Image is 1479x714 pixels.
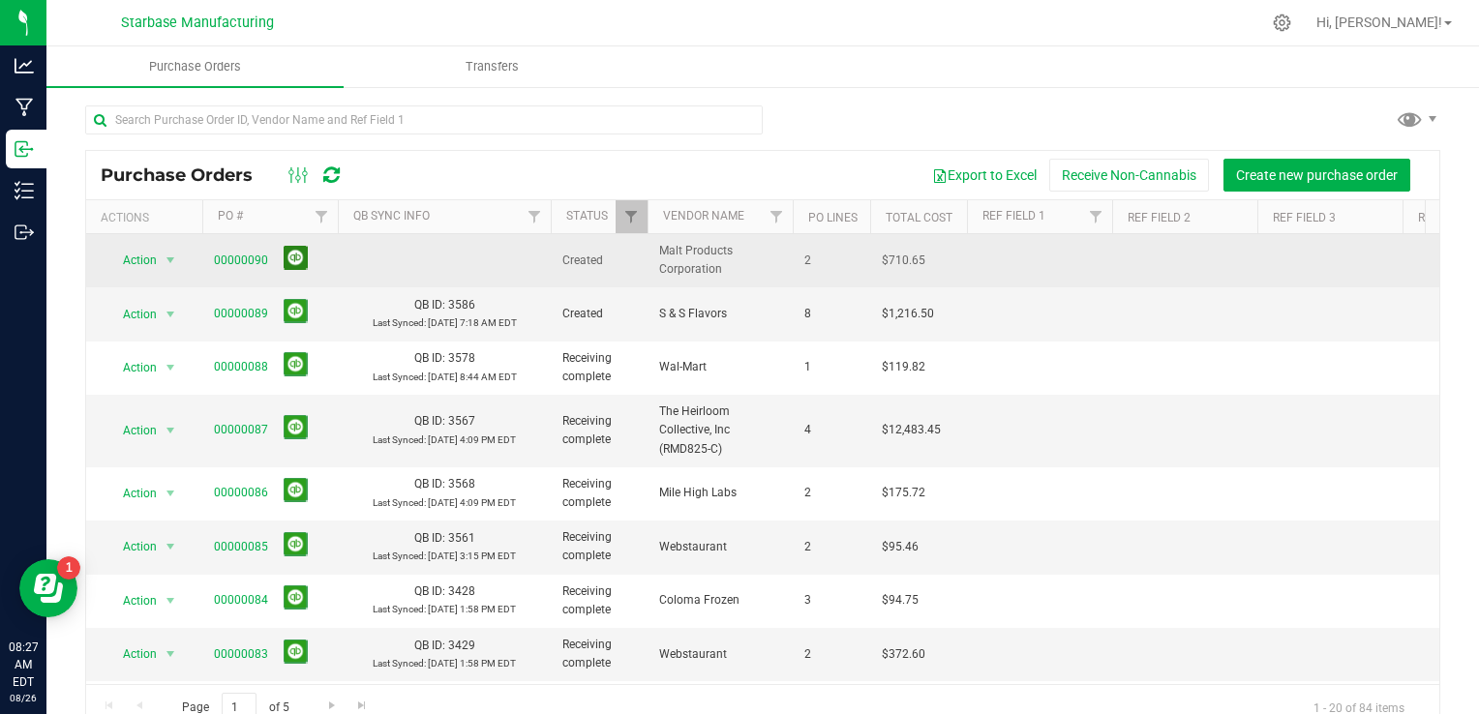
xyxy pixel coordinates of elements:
[882,252,925,270] span: $710.65
[1223,159,1410,192] button: Create new purchase order
[414,531,445,545] span: QB ID:
[15,181,34,200] inline-svg: Inventory
[214,253,268,267] a: 00000090
[159,533,183,560] span: select
[414,639,445,652] span: QB ID:
[428,604,516,614] span: [DATE] 1:58 PM EDT
[663,209,744,223] a: Vendor Name
[159,301,183,328] span: select
[616,200,648,233] a: Filter
[373,658,426,669] span: Last Synced:
[428,550,516,561] span: [DATE] 3:15 PM EDT
[439,58,545,75] span: Transfers
[106,247,158,274] span: Action
[214,423,268,436] a: 00000087
[659,645,781,664] span: Webstaurant
[448,477,475,491] span: 3568
[659,242,781,279] span: Malt Products Corporation
[448,639,475,652] span: 3429
[106,301,158,328] span: Action
[562,582,636,619] span: Receiving complete
[882,358,925,376] span: $119.82
[882,538,919,556] span: $95.46
[9,691,38,705] p: 08/26
[373,317,426,328] span: Last Synced:
[57,556,80,580] iframe: Resource center unread badge
[882,591,919,610] span: $94.75
[373,550,426,561] span: Last Synced:
[106,533,158,560] span: Action
[562,475,636,512] span: Receiving complete
[1270,14,1294,32] div: Manage settings
[428,434,516,445] span: [DATE] 4:09 PM EDT
[562,305,636,323] span: Created
[353,209,430,223] a: QB Sync Info
[106,417,158,444] span: Action
[1316,15,1442,30] span: Hi, [PERSON_NAME]!
[562,349,636,386] span: Receiving complete
[214,486,268,499] a: 00000086
[159,640,183,668] span: select
[448,414,475,428] span: 3567
[562,636,636,672] span: Receiving complete
[1236,167,1398,183] span: Create new purchase order
[214,360,268,373] a: 00000088
[804,538,859,556] span: 2
[15,56,34,75] inline-svg: Analytics
[804,305,859,323] span: 8
[804,252,859,270] span: 2
[519,200,551,233] a: Filter
[214,307,268,320] a: 00000089
[101,164,272,186] span: Purchase Orders
[373,434,426,445] span: Last Synced:
[566,209,608,223] a: Status
[920,159,1049,192] button: Export to Excel
[159,247,183,274] span: select
[808,211,858,224] a: PO Lines
[448,584,475,598] span: 3428
[1128,211,1191,224] a: Ref Field 2
[428,497,516,508] span: [DATE] 4:09 PM EDT
[159,587,183,614] span: select
[659,358,781,376] span: Wal-Mart
[882,484,925,502] span: $175.72
[659,305,781,323] span: S & S Flavors
[19,559,77,617] iframe: Resource center
[1080,200,1112,233] a: Filter
[1273,211,1336,224] a: Ref Field 3
[761,200,793,233] a: Filter
[886,211,952,224] a: Total Cost
[804,591,859,610] span: 3
[659,538,781,556] span: Webstaurant
[659,484,781,502] span: Mile High Labs
[414,298,445,312] span: QB ID:
[85,105,763,134] input: Search Purchase Order ID, Vendor Name and Ref Field 1
[214,540,268,553] a: 00000085
[218,209,243,223] a: PO #
[1049,159,1209,192] button: Receive Non-Cannabis
[414,351,445,365] span: QB ID:
[982,209,1045,223] a: Ref Field 1
[123,58,267,75] span: Purchase Orders
[101,211,195,224] div: Actions
[804,645,859,664] span: 2
[562,412,636,449] span: Receiving complete
[159,354,183,381] span: select
[121,15,274,31] span: Starbase Manufacturing
[882,421,941,439] span: $12,483.45
[214,647,268,661] a: 00000083
[373,372,426,382] span: Last Synced:
[159,480,183,507] span: select
[15,98,34,117] inline-svg: Manufacturing
[428,372,517,382] span: [DATE] 8:44 AM EDT
[804,358,859,376] span: 1
[106,480,158,507] span: Action
[448,531,475,545] span: 3561
[882,305,934,323] span: $1,216.50
[344,46,641,87] a: Transfers
[106,354,158,381] span: Action
[804,484,859,502] span: 2
[428,317,517,328] span: [DATE] 7:18 AM EDT
[9,639,38,691] p: 08:27 AM EDT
